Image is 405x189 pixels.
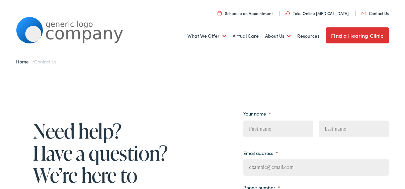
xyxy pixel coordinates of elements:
[319,121,389,137] input: Last name
[243,111,271,117] label: Your name
[218,10,273,16] a: Schedule an Appointment
[187,24,226,48] a: What We Offer
[233,24,259,48] a: Virtual Care
[361,10,389,16] a: Contact Us
[16,58,32,65] a: Home
[286,11,290,15] img: utility icon
[361,12,366,15] img: utility icon
[326,27,389,43] a: Find a Hearing Clinic
[16,58,56,65] span: /
[243,150,278,156] label: Email address
[34,58,56,65] span: Contact Us
[286,10,349,16] a: Take Online [MEDICAL_DATA]
[297,24,319,48] a: Resources
[243,121,313,137] input: First name
[265,24,291,48] a: About Us
[243,159,389,176] input: example@email.com
[218,11,222,15] img: utility icon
